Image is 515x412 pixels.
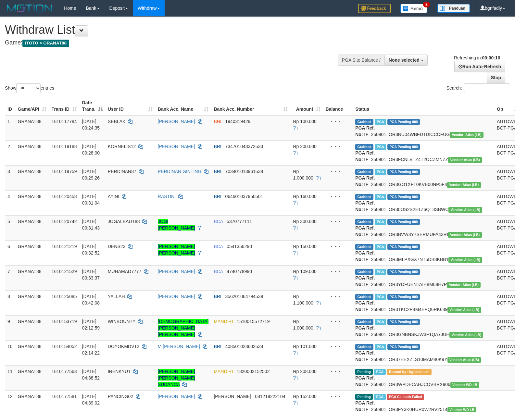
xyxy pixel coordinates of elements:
[355,219,373,225] span: Grabbed
[15,290,49,315] td: GRANAT88
[214,194,221,199] span: BRI
[448,157,482,163] span: Vendor URL: https://dashboard.q2checkout.com/secure
[423,2,430,7] span: 8
[355,225,375,237] b: PGA Ref. No:
[5,40,337,46] h4: Game:
[290,97,323,115] th: Amount: activate to sort column ascending
[355,119,373,125] span: Grabbed
[326,293,350,300] div: - - -
[449,332,483,338] span: Vendor URL: https://dashboard.q2checkout.com/secure
[158,119,195,124] a: [PERSON_NAME]
[52,144,77,149] span: 1610119188
[326,193,350,200] div: - - -
[326,393,350,400] div: - - -
[326,368,350,375] div: - - -
[355,175,375,187] b: PGA Ref. No:
[80,97,105,115] th: Date Trans.: activate to sort column descending
[108,394,133,399] span: PANCING02
[375,144,386,150] span: Marked by bgndara
[52,194,77,199] span: 1610120458
[5,365,15,390] td: 11
[355,125,375,137] b: PGA Ref. No:
[355,375,375,387] b: PGA Ref. No:
[158,194,176,199] a: RASTINI
[355,269,373,275] span: Grabbed
[108,194,119,199] span: AYINI
[158,319,209,337] a: [DEMOGRAPHIC_DATA][PERSON_NAME] [PERSON_NAME]
[211,97,290,115] th: Bank Acc. Number: activate to sort column ascending
[387,394,424,400] span: PGA Error
[158,269,195,274] a: [PERSON_NAME]
[158,394,195,399] a: [PERSON_NAME]
[225,294,263,299] span: Copy 356201064794539 to clipboard
[375,269,386,275] span: Marked by bgnabdullah
[52,319,77,324] span: 1610153719
[5,190,15,215] td: 4
[293,369,316,374] span: Rp 208.000
[355,150,375,162] b: PGA Ref. No:
[355,325,375,337] b: PGA Ref. No:
[353,265,494,290] td: TF_250901_OR3YDFUENTAIH8M68H7P
[355,350,375,362] b: PGA Ref. No:
[82,394,100,406] span: [DATE] 04:39:02
[375,169,386,175] span: Marked by bgnabdullah
[214,319,233,324] span: MANDIRI
[82,144,100,156] span: [DATE] 00:28:00
[375,219,386,225] span: Marked by bgnabdullah
[5,23,337,36] h1: Withdraw List
[387,194,420,200] span: PGA Pending
[15,365,49,390] td: GRANAT88
[384,55,428,66] button: None selected
[237,369,270,374] span: Copy 1820002152502 to clipboard
[358,4,391,13] img: Feedback.jpg
[375,319,386,325] span: Marked by bgnabdullah
[326,168,350,175] div: - - -
[15,315,49,340] td: GRANAT88
[326,268,350,275] div: - - -
[5,240,15,265] td: 6
[353,140,494,165] td: TF_250901_OR3FCNLVTZ4T2OCZMNZZ
[387,369,431,375] span: Resend by : bgnabdullah
[15,240,49,265] td: GRANAT88
[52,369,77,374] span: 1610177563
[105,97,155,115] th: User ID: activate to sort column ascending
[353,215,494,240] td: TF_250901_OR3BVW3Y7SERMUFA43RI
[158,369,195,387] a: [PERSON_NAME] [PERSON_NAME] SUDANCA
[293,394,316,399] span: Rp 152.000
[108,219,140,224] span: JOGALBAUT88
[448,257,482,263] span: Vendor URL: https://dashboard.q2checkout.com/secure
[52,169,77,174] span: 1610119759
[155,97,211,115] th: Bank Acc. Name: activate to sort column ascending
[108,244,125,249] span: DENS23
[15,340,49,365] td: GRANAT88
[375,294,386,300] span: Marked by bgnabdullah
[5,165,15,190] td: 3
[225,144,263,149] span: Copy 734701048372533 to clipboard
[49,97,80,115] th: Trans ID: activate to sort column ascending
[355,400,375,412] b: PGA Ref. No:
[5,265,15,290] td: 7
[15,190,49,215] td: GRANAT88
[387,119,420,125] span: PGA Pending
[82,169,100,181] span: [DATE] 00:29:26
[255,394,285,399] span: Copy 081219222104 to clipboard
[450,132,484,138] span: Vendor URL: https://dashboard.q2checkout.com/secure
[82,369,100,381] span: [DATE] 04:38:52
[82,294,100,306] span: [DATE] 00:42:08
[22,40,69,47] span: ITOTO > GRANAT88
[293,244,316,249] span: Rp 150.000
[15,140,49,165] td: GRANAT88
[108,294,125,299] span: YALLAH
[237,319,270,324] span: Copy 1510015572719 to clipboard
[353,115,494,141] td: TF_250901_OR3NU04WBFDTDICCCFUG
[355,169,373,175] span: Grabbed
[52,269,77,274] span: 1610121529
[82,319,100,331] span: [DATE] 02:12:59
[326,118,350,125] div: - - -
[158,244,195,256] a: [PERSON_NAME] [PERSON_NAME]
[214,144,221,149] span: BRI
[5,97,15,115] th: ID
[225,169,263,174] span: Copy 703401013961538 to clipboard
[293,194,316,199] span: Rp 160.000
[454,55,500,60] span: Refreshing in:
